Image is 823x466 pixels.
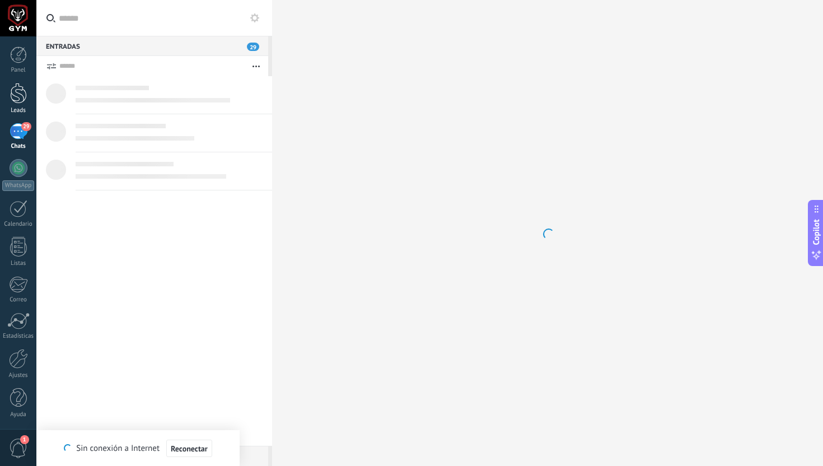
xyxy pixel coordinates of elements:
span: Copilot [811,220,822,245]
span: 29 [247,43,259,51]
div: WhatsApp [2,180,34,191]
div: Calendario [2,221,35,228]
div: Entradas [36,36,268,56]
button: Más [244,56,268,76]
div: Correo [2,296,35,304]
div: Ayuda [2,411,35,418]
span: 29 [21,122,31,131]
div: Leads [2,107,35,114]
span: Reconectar [171,445,208,453]
div: Estadísticas [2,333,35,340]
span: 1 [20,435,29,444]
div: Ajustes [2,372,35,379]
button: Reconectar [166,440,212,458]
div: Panel [2,67,35,74]
div: Chats [2,143,35,150]
div: Sin conexión a Internet [64,439,212,458]
div: Listas [2,260,35,267]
